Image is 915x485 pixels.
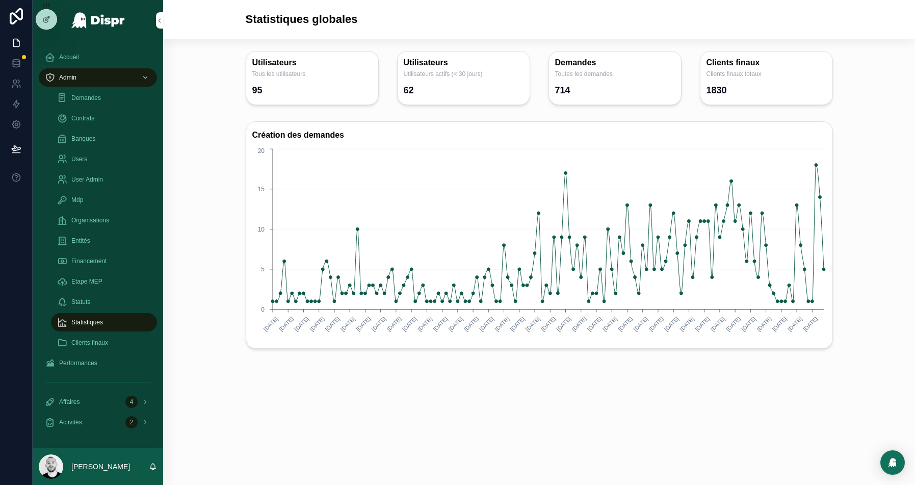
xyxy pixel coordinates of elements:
text: [DATE] [447,316,464,333]
h3: Utilisateurs [252,58,372,68]
text: [DATE] [262,316,279,333]
h3: Création des demandes [252,128,826,142]
tspan: 15 [257,186,265,193]
div: chart [252,146,826,342]
text: [DATE] [385,316,402,333]
a: Organisations [51,211,157,229]
text: [DATE] [601,316,618,333]
a: Banques [51,130,157,148]
text: [DATE] [786,316,803,333]
span: Financement [71,257,107,265]
a: Statuts [51,293,157,311]
text: [DATE] [293,316,310,333]
text: [DATE] [509,316,526,333]
img: App logo [71,12,125,29]
text: [DATE] [370,316,387,333]
span: Activités [59,418,82,426]
span: Demandes [71,94,101,102]
text: [DATE] [493,316,510,333]
text: [DATE] [694,316,711,333]
div: 2 [125,416,138,428]
tspan: 5 [261,266,265,273]
p: [PERSON_NAME] [71,462,130,472]
text: [DATE] [555,316,572,333]
span: Mdp [71,196,83,204]
span: Affaires [59,398,80,406]
text: [DATE] [647,316,664,333]
text: [DATE] [771,316,788,333]
div: scrollable content [33,41,163,448]
span: User Admin [71,175,103,184]
span: Clients finaux totaux [707,70,826,78]
text: [DATE] [339,316,356,333]
span: Admin [59,73,76,82]
text: [DATE] [308,316,325,333]
a: Financement [51,252,157,270]
span: Statuts [71,298,90,306]
span: Users [71,155,87,163]
div: 4 [125,396,138,408]
text: [DATE] [755,316,772,333]
span: Entités [71,237,90,245]
a: Affaires4 [39,393,157,411]
span: Clients finaux [71,339,108,347]
span: Toutes les demandes [555,70,675,78]
h3: Clients finaux [707,58,826,68]
a: Entités [51,232,157,250]
span: Performances [59,359,97,367]
text: [DATE] [802,316,819,333]
h1: Statistiques globales [246,12,358,27]
h3: Utilisateurs [404,58,524,68]
a: Activités2 [39,413,157,431]
a: Users [51,150,157,168]
a: Performances [39,354,157,372]
span: Utilisateurs actifs (< 30 jours) [404,70,524,78]
text: [DATE] [740,316,757,333]
span: Tous les utilisateurs [252,70,372,78]
tspan: 0 [261,306,265,313]
text: [DATE] [724,316,741,333]
span: Etape MEP [71,277,102,286]
text: [DATE] [524,316,541,333]
span: Banques [71,135,95,143]
div: 95 [252,82,263,98]
div: Open Intercom Messenger [880,450,905,475]
text: [DATE] [617,316,634,333]
text: [DATE] [324,316,341,333]
text: [DATE] [277,316,294,333]
span: Organisations [71,216,109,224]
text: [DATE] [401,316,417,333]
div: 62 [404,82,414,98]
span: Accueil [59,53,79,61]
text: [DATE] [663,316,679,333]
text: [DATE] [355,316,372,333]
text: [DATE] [586,316,603,333]
text: [DATE] [432,316,449,333]
div: 1830 [707,82,727,98]
text: [DATE] [478,316,495,333]
text: [DATE] [632,316,649,333]
span: Contrats [71,114,94,122]
span: Statistiques [71,318,103,326]
text: [DATE] [462,316,479,333]
tspan: 20 [257,147,265,155]
text: [DATE] [416,316,433,333]
div: 714 [555,82,570,98]
a: Clients finaux [51,334,157,352]
text: [DATE] [709,316,726,333]
a: Contrats [51,109,157,127]
a: Etape MEP [51,272,157,291]
a: Accueil [39,48,157,66]
a: Admin [39,68,157,87]
a: Demandes [51,89,157,107]
text: [DATE] [678,316,695,333]
a: Mdp [51,191,157,209]
text: [DATE] [570,316,587,333]
a: User Admin [51,170,157,189]
h3: Demandes [555,58,675,68]
text: [DATE] [540,316,557,333]
a: Statistiques [51,313,157,331]
tspan: 10 [257,226,265,233]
